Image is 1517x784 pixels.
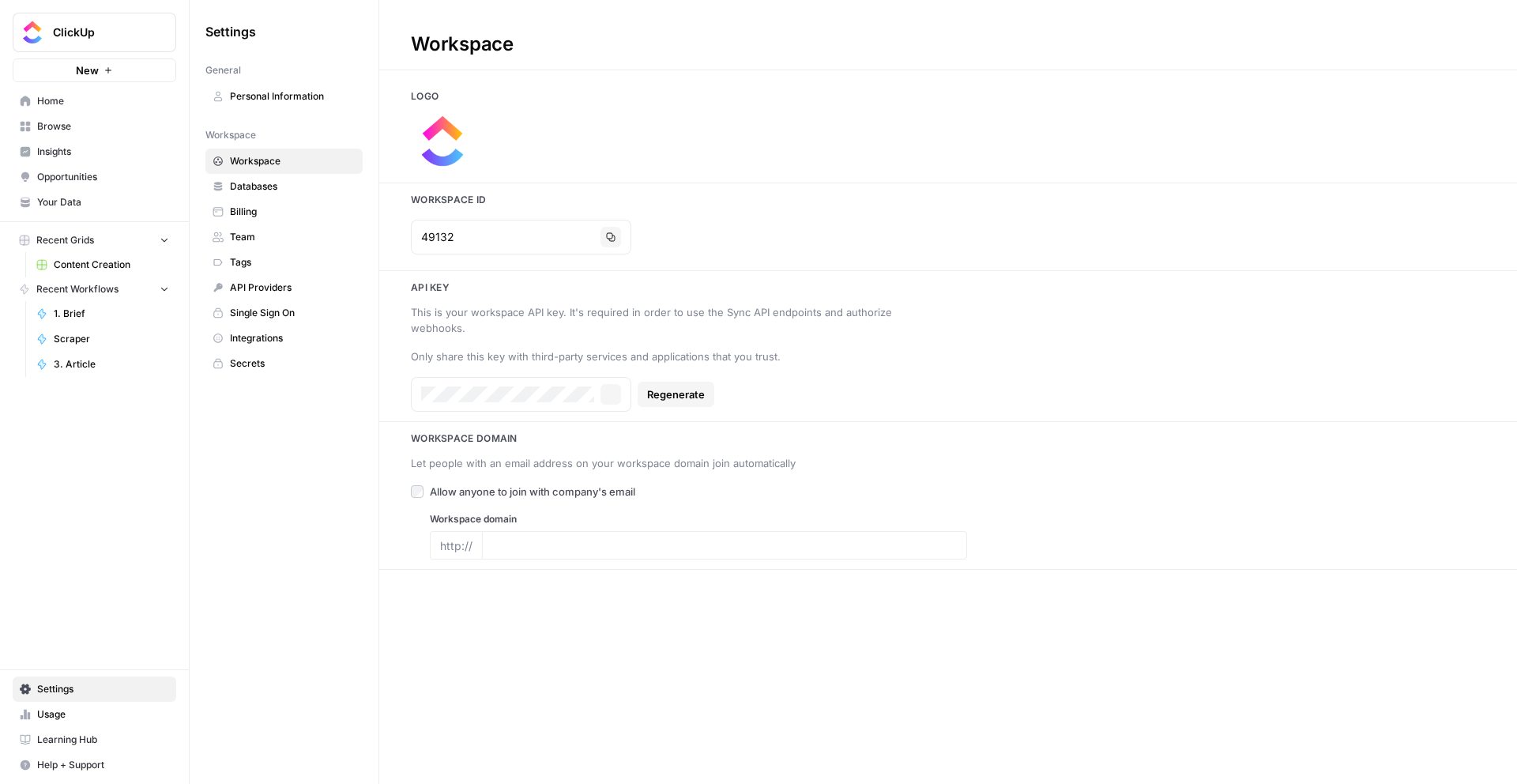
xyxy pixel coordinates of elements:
span: Tags [230,255,356,269]
a: Single Sign On [205,300,363,326]
span: Secrets [230,356,356,371]
a: Scraper [29,326,176,352]
span: Insights [37,145,169,159]
span: Allow anyone to join with company's email [430,484,635,499]
span: Opportunities [37,170,169,184]
span: ClickUp [53,24,149,40]
span: 3. Article [54,357,169,371]
div: http:// [430,531,482,560]
span: 1. Brief [54,307,169,321]
div: Let people with an email address on your workspace domain join automatically [411,455,948,471]
span: Team [230,230,356,244]
span: Settings [37,682,169,696]
h3: Logo [379,89,1517,104]
a: Insights [13,139,176,164]
a: Tags [205,250,363,275]
span: Your Data [37,195,169,209]
span: Help + Support [37,758,169,772]
a: Workspace [205,149,363,174]
span: Recent Workflows [36,282,119,296]
span: API Providers [230,281,356,295]
span: Personal Information [230,89,356,104]
a: Secrets [205,351,363,376]
span: Settings [205,22,256,41]
span: Workspace [230,154,356,168]
h3: Workspace Domain [379,432,1517,446]
span: Browse [37,119,169,134]
input: Allow anyone to join with company's email [411,485,423,498]
a: Databases [205,174,363,199]
span: Learning Hub [37,733,169,747]
span: Scraper [54,332,169,346]
a: Team [205,224,363,250]
div: This is your workspace API key. It's required in order to use the Sync API endpoints and authoriz... [411,304,948,336]
span: Content Creation [54,258,169,272]
button: Workspace: ClickUp [13,13,176,52]
span: General [205,63,241,77]
button: New [13,58,176,82]
div: Workspace [379,32,545,57]
a: Browse [13,114,176,139]
span: Integrations [230,331,356,345]
img: ClickUp Logo [18,18,47,47]
a: Usage [13,702,176,727]
label: Workspace domain [430,512,967,526]
span: Home [37,94,169,108]
span: Recent Grids [36,233,94,247]
button: Regenerate [638,382,714,407]
span: New [76,62,99,78]
a: 3. Article [29,352,176,377]
span: Regenerate [647,386,705,402]
h3: Workspace Id [379,193,1517,207]
span: Billing [230,205,356,219]
a: Your Data [13,190,176,215]
span: Workspace [205,128,256,142]
a: Billing [205,199,363,224]
a: Home [13,89,176,114]
h3: Api key [379,281,1517,295]
a: Opportunities [13,164,176,190]
a: API Providers [205,275,363,300]
a: Personal Information [205,84,363,109]
div: Only share this key with third-party services and applications that you trust. [411,349,948,364]
span: Databases [230,179,356,194]
a: Settings [13,677,176,702]
span: Single Sign On [230,306,356,320]
button: Help + Support [13,752,176,778]
button: Recent Workflows [13,277,176,301]
a: Learning Hub [13,727,176,752]
a: 1. Brief [29,301,176,326]
a: Content Creation [29,252,176,277]
img: Company Logo [411,110,474,173]
a: Integrations [205,326,363,351]
button: Recent Grids [13,228,176,252]
span: Usage [37,707,169,722]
